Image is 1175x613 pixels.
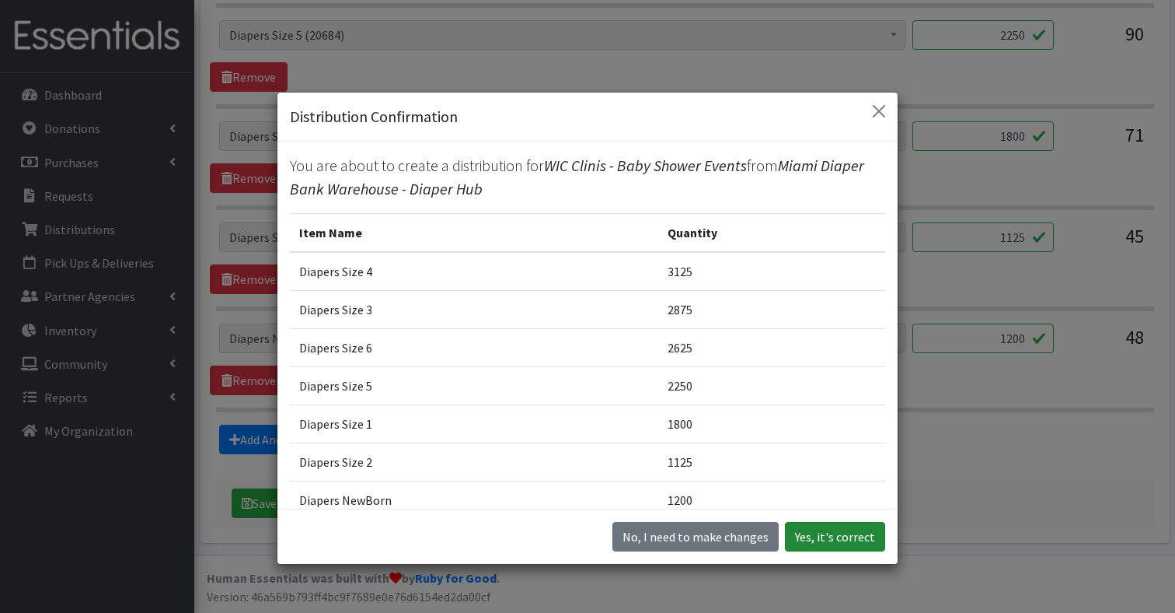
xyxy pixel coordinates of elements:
[290,213,658,252] th: Item Name
[612,522,779,552] button: No I need to make changes
[290,366,658,405] td: Diapers Size 5
[658,405,885,443] td: 1800
[658,290,885,328] td: 2875
[290,481,658,519] td: Diapers NewBorn
[544,156,747,175] span: WIC Clinis - Baby Shower Events
[866,99,891,124] button: Close
[658,213,885,252] th: Quantity
[658,443,885,481] td: 1125
[290,156,864,198] span: Miami Diaper Bank Warehouse - Diaper Hub
[290,252,658,291] td: Diapers Size 4
[658,366,885,405] td: 2250
[290,290,658,328] td: Diapers Size 3
[290,443,658,481] td: Diapers Size 2
[658,328,885,366] td: 2625
[290,328,658,366] td: Diapers Size 6
[290,105,458,128] h5: Distribution Confirmation
[785,522,885,552] button: Yes, it's correct
[290,405,658,443] td: Diapers Size 1
[658,252,885,291] td: 3125
[658,481,885,519] td: 1200
[290,154,885,201] p: You are about to create a distribution for from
